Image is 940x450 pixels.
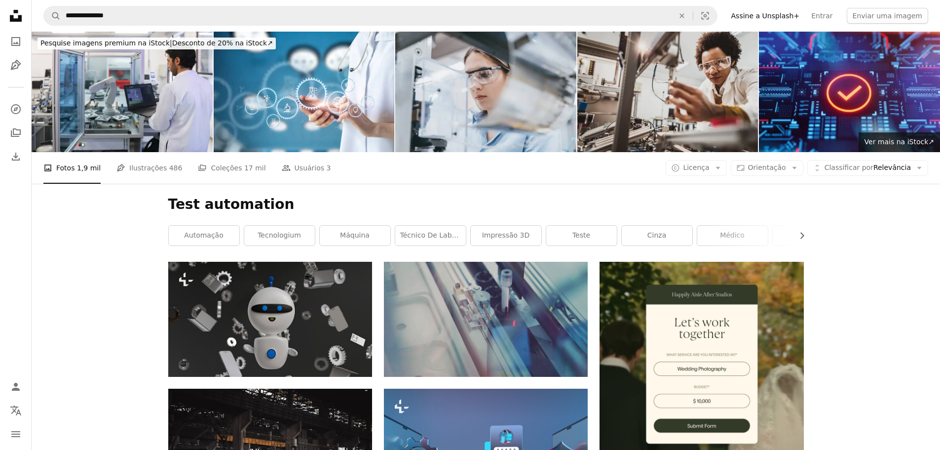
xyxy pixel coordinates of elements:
[169,163,183,173] span: 486
[32,32,282,55] a: Pesquise imagens premium na iStock|Desconto de 20% na iStock↗
[6,401,26,420] button: Idioma
[725,8,806,24] a: Assine a Unsplash+
[859,132,940,152] a: Ver mais na iStock↗
[825,163,911,173] span: Relevância
[546,226,617,245] a: teste
[793,226,804,245] button: rolar lista para a direita
[214,32,395,152] img: Conceito de uso da tecnologia para melhorar a pesquisa médica.
[168,315,372,324] a: um robô voando pelo ar cercado por engrenagens
[666,160,726,176] button: Licença
[731,160,803,176] button: Orientação
[865,138,934,146] span: Ver mais na iStock ↗
[384,315,588,324] a: pia cerâmica branca com torneira de aço inoxidável
[622,226,692,245] a: cinza
[773,226,843,245] a: frasco
[395,226,466,245] a: técnico de laboratório
[169,226,239,245] a: automação
[671,6,693,25] button: Limpar
[168,196,804,213] h1: Test automation
[6,123,26,143] a: Coleções
[320,226,390,245] a: máquina
[244,226,315,245] a: Tecnologium
[40,39,273,47] span: Desconto de 20% na iStock ↗
[6,99,26,119] a: Explorar
[847,8,928,24] button: Enviar uma imagem
[748,164,786,171] span: Orientação
[825,164,873,171] span: Classificar por
[384,262,588,376] img: pia cerâmica branca com torneira de aço inoxidável
[6,377,26,397] a: Entrar / Cadastrar-se
[44,6,61,25] button: Pesquise na Unsplash
[471,226,541,245] a: Impressão 3D
[116,152,182,184] a: Ilustrações 486
[40,39,172,47] span: Pesquise imagens premium na iStock |
[32,32,213,152] img: Professor em uma aula de STEM no laboratório desenvolvendo um braço robótico
[168,262,372,376] img: um robô voando pelo ar cercado por engrenagens
[43,6,717,26] form: Pesquise conteúdo visual em todo o site
[327,163,331,173] span: 3
[6,55,26,75] a: Ilustrações
[577,32,758,152] img: Preto feminino engenheiro trabalhando na máquina industrial em um laboratório.
[244,163,266,173] span: 17 mil
[759,32,940,152] img: Símbolo de tick em um display LCD digital com reflexo.
[6,32,26,51] a: Fotos
[198,152,265,184] a: Coleções 17 mil
[693,6,717,25] button: Pesquisa visual
[697,226,768,245] a: médico
[805,8,838,24] a: Entrar
[6,424,26,444] button: Menu
[6,147,26,166] a: Histórico de downloads
[282,152,331,184] a: Usuários 3
[807,160,928,176] button: Classificar porRelevância
[683,164,709,171] span: Licença
[395,32,576,152] img: Trabalhador industrial feminino trabalhando com fabricação de equipamentos em uma fábrica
